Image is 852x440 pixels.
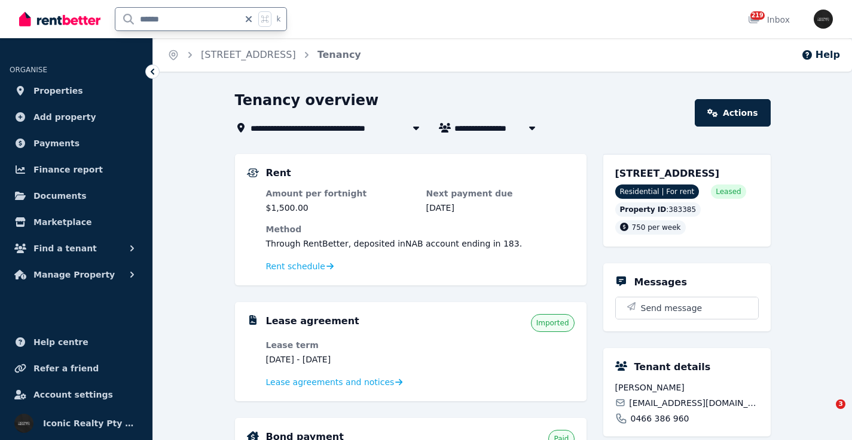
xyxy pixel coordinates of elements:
[615,184,700,199] span: Residential | For rent
[10,356,143,380] a: Refer a friend
[33,361,99,376] span: Refer a friend
[629,397,758,409] span: [EMAIL_ADDRESS][DOMAIN_NAME]
[266,376,395,388] span: Lease agreements and notices
[836,399,845,409] span: 3
[616,297,758,319] button: Send message
[811,399,840,428] iframe: Intercom live chat
[317,49,361,60] a: Tenancy
[33,215,91,229] span: Marketplace
[10,184,143,208] a: Documents
[33,241,97,256] span: Find a tenant
[266,223,575,235] dt: Method
[33,335,88,349] span: Help centre
[631,413,689,424] span: 0466 386 960
[33,267,115,282] span: Manage Property
[641,302,703,314] span: Send message
[19,10,100,28] img: RentBetter
[43,416,138,430] span: Iconic Realty Pty Ltd
[153,38,375,72] nav: Breadcrumb
[10,263,143,287] button: Manage Property
[10,105,143,129] a: Add property
[33,110,96,124] span: Add property
[615,202,701,217] div: : 383385
[266,339,414,351] dt: Lease term
[634,275,687,290] h5: Messages
[615,381,759,393] span: [PERSON_NAME]
[33,136,80,150] span: Payments
[10,210,143,234] a: Marketplace
[748,14,790,26] div: Inbox
[33,189,87,203] span: Documents
[266,376,403,388] a: Lease agreements and notices
[716,187,741,196] span: Leased
[276,14,280,24] span: k
[536,318,569,328] span: Imported
[266,260,325,272] span: Rent schedule
[10,79,143,103] a: Properties
[14,414,33,433] img: Iconic Realty Pty Ltd
[33,387,113,402] span: Account settings
[10,383,143,407] a: Account settings
[266,239,523,248] span: Through RentBetter , deposited in NAB account ending in 183 .
[266,314,359,328] h5: Lease agreement
[10,131,143,155] a: Payments
[33,162,103,177] span: Finance report
[632,223,681,232] span: 750 per week
[10,158,143,181] a: Finance report
[10,66,47,74] span: ORGANISE
[10,330,143,354] a: Help centre
[695,99,770,127] a: Actions
[10,236,143,260] button: Find a tenant
[266,260,334,272] a: Rent schedule
[814,10,833,29] img: Iconic Realty Pty Ltd
[426,187,575,199] dt: Next payment due
[33,84,83,98] span: Properties
[247,168,259,177] img: Rental Payments
[266,166,291,180] h5: Rent
[750,11,765,20] span: 219
[634,360,711,374] h5: Tenant details
[615,168,720,179] span: [STREET_ADDRESS]
[266,353,414,365] dd: [DATE] - [DATE]
[266,202,414,214] dd: $1,500.00
[426,202,575,214] dd: [DATE]
[801,48,840,62] button: Help
[266,187,414,199] dt: Amount per fortnight
[620,205,667,214] span: Property ID
[235,91,379,110] h1: Tenancy overview
[201,49,296,60] a: [STREET_ADDRESS]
